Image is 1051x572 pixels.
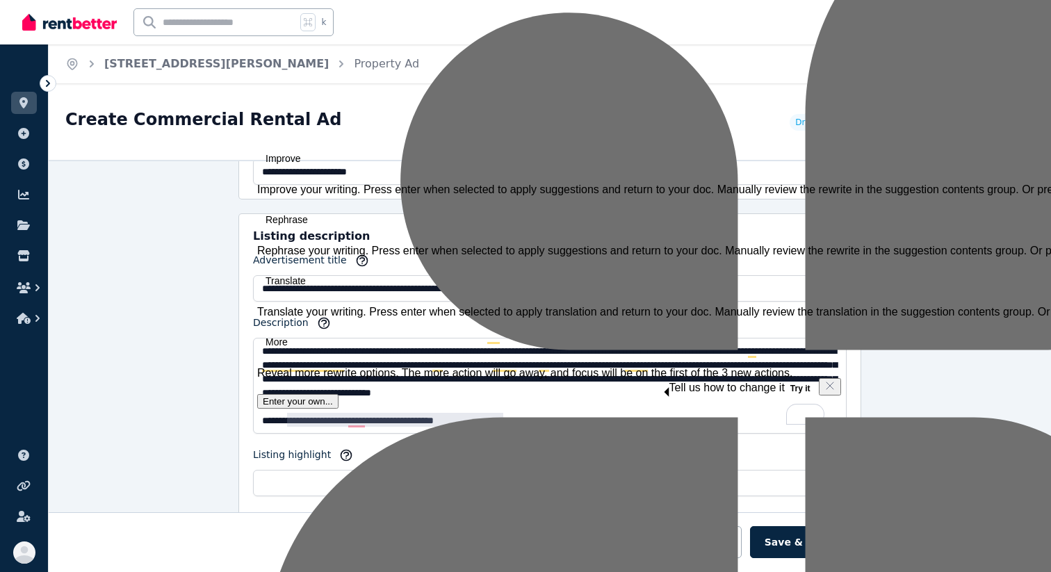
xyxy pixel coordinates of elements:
label: Description [253,316,309,335]
textarea: To enrich screen reader interactions, please activate Accessibility in Grammarly extension settings [253,338,847,434]
h5: Listing description [253,228,370,245]
nav: Breadcrumb [49,44,436,83]
label: Advertisement title [253,253,347,272]
h1: Create Commercial Rental Ad [65,108,341,131]
a: [STREET_ADDRESS][PERSON_NAME] [104,57,329,70]
label: Listing highlight 2 [253,510,340,530]
img: RentBetter [22,12,117,33]
label: Listing highlight [253,448,331,467]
